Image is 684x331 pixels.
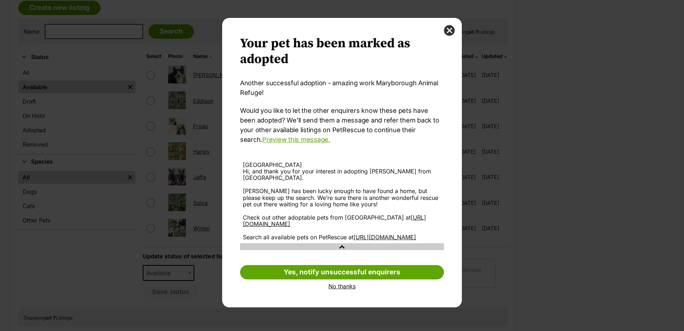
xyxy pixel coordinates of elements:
a: [URL][DOMAIN_NAME] [353,234,416,241]
a: [URL][DOMAIN_NAME] [243,214,426,227]
span: [GEOGRAPHIC_DATA] [243,161,302,168]
h2: Your pet has been marked as adopted [240,36,444,67]
a: Yes, notify unsuccessful enquirers [240,265,444,279]
button: close [444,25,455,36]
a: Preview this message. [262,136,330,143]
a: No thanks [240,283,444,289]
p: Another successful adoption - amazing work Maryborough Animal Refuge! [240,78,444,97]
p: Would you like to let the other enquirers know these pets have been adopted? We’ll send them a me... [240,106,444,144]
div: Hi, and thank you for your interest in adopting [PERSON_NAME] from [GEOGRAPHIC_DATA]. [PERSON_NAM... [243,168,441,240]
